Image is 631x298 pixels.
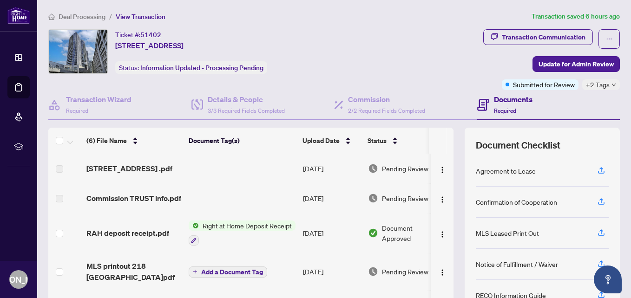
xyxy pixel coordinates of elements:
span: Pending Review [382,266,428,277]
h4: Details & People [208,94,285,105]
img: Logo [439,269,446,276]
td: [DATE] [299,213,364,253]
span: Required [494,107,516,114]
span: Status [368,136,387,146]
th: Status [364,128,443,154]
button: Logo [435,161,450,176]
span: ellipsis [606,36,612,42]
h4: Transaction Wizard [66,94,131,105]
button: Open asap [594,266,622,293]
span: RAH deposit receipt.pdf [86,227,169,239]
button: Update for Admin Review [532,56,620,72]
img: logo [7,7,30,24]
td: [DATE] [299,253,364,290]
span: Deal Processing [59,13,105,21]
img: Logo [439,196,446,203]
span: Pending Review [382,163,428,174]
button: Transaction Communication [483,29,593,45]
span: Upload Date [302,136,340,146]
th: (6) File Name [83,128,185,154]
span: [STREET_ADDRESS] .pdf [86,163,172,174]
span: Update for Admin Review [539,57,614,71]
div: Confirmation of Cooperation [476,197,557,207]
span: Document Checklist [476,139,560,152]
button: Add a Document Tag [189,266,267,278]
span: down [611,83,616,87]
button: Logo [435,264,450,279]
div: Ticket #: [115,29,161,40]
span: 3/3 Required Fields Completed [208,107,285,114]
img: IMG-C12346973_1.jpg [49,30,107,73]
th: Document Tag(s) [185,128,299,154]
img: Document Status [368,266,378,277]
img: Document Status [368,193,378,203]
span: Submitted for Review [513,79,575,90]
span: plus [193,269,197,274]
td: [DATE] [299,154,364,183]
span: Add a Document Tag [201,269,263,275]
span: Required [66,107,88,114]
button: Status IconRight at Home Deposit Receipt [189,220,296,246]
span: (6) File Name [86,136,127,146]
article: Transaction saved 6 hours ago [532,11,620,22]
h4: Commission [348,94,425,105]
button: Add a Document Tag [189,266,267,278]
img: Logo [439,166,446,174]
span: Right at Home Deposit Receipt [199,220,296,231]
span: Information Updated - Processing Pending [140,64,263,72]
span: Document Approved [382,223,440,243]
span: Pending Review [382,193,428,203]
div: Agreement to Lease [476,166,536,176]
span: Commission TRUST Info.pdf [86,193,181,204]
span: +2 Tags [586,79,610,90]
button: Logo [435,226,450,240]
img: Status Icon [189,220,199,231]
div: Notice of Fulfillment / Waiver [476,259,558,269]
div: Transaction Communication [502,30,585,45]
th: Upload Date [299,128,364,154]
img: Document Status [368,228,378,238]
span: View Transaction [116,13,165,21]
h4: Documents [494,94,532,105]
span: [STREET_ADDRESS] [115,40,184,51]
div: Status: [115,61,267,74]
span: home [48,13,55,20]
td: [DATE] [299,183,364,213]
span: MLS printout 218 [GEOGRAPHIC_DATA]pdf [86,260,181,283]
img: Document Status [368,163,378,174]
span: 2/2 Required Fields Completed [348,107,425,114]
li: / [109,11,112,22]
img: Logo [439,231,446,238]
button: Logo [435,191,450,206]
div: MLS Leased Print Out [476,228,539,238]
span: 51402 [140,31,161,39]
